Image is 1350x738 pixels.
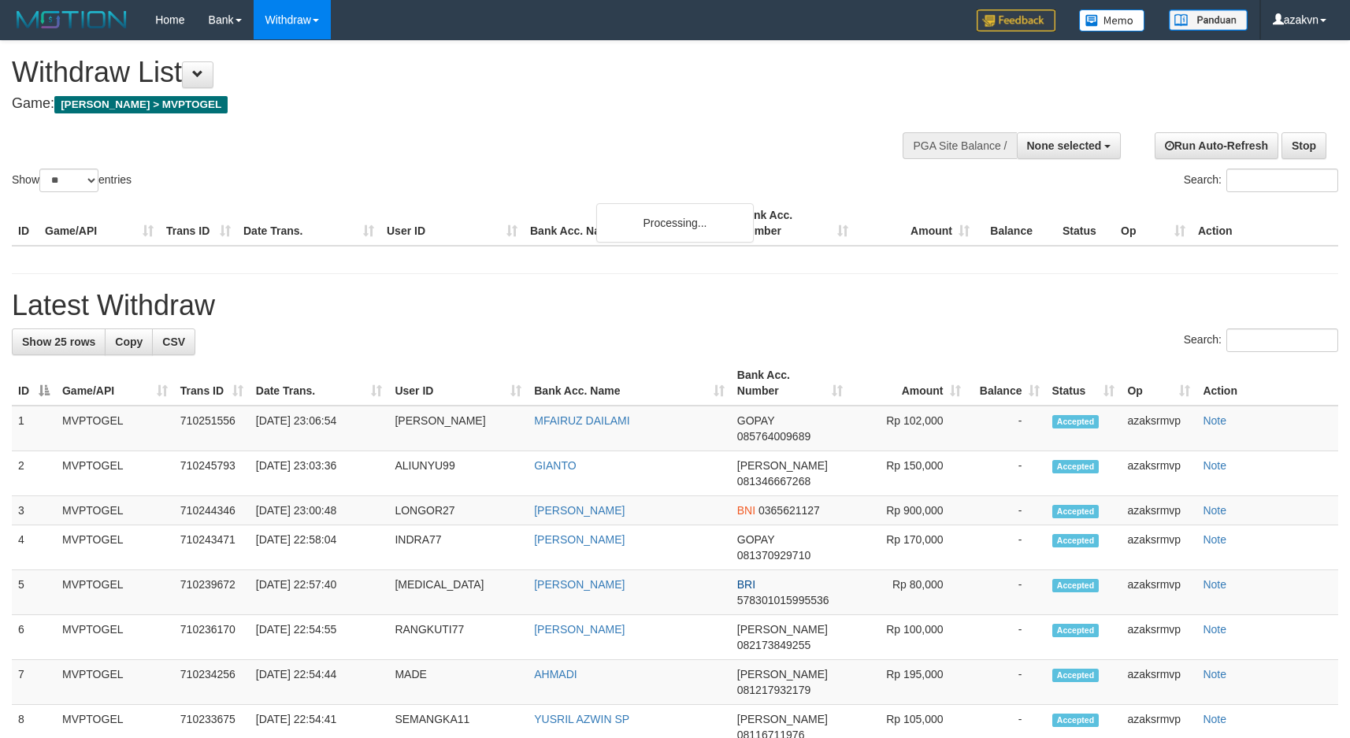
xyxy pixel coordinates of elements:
td: RANGKUTI77 [388,615,528,660]
span: GOPAY [737,414,774,427]
td: [DATE] 22:54:44 [250,660,389,705]
span: Copy 578301015995536 to clipboard [737,594,829,606]
td: 710245793 [174,451,250,496]
a: [PERSON_NAME] [534,623,625,636]
span: GOPAY [737,533,774,546]
input: Search: [1226,169,1338,192]
span: [PERSON_NAME] [737,623,828,636]
td: [DATE] 22:57:40 [250,570,389,615]
input: Search: [1226,328,1338,352]
td: 4 [12,525,56,570]
th: User ID: activate to sort column ascending [388,361,528,406]
span: [PERSON_NAME] [737,713,828,725]
td: LONGOR27 [388,496,528,525]
td: 2 [12,451,56,496]
span: BRI [737,578,755,591]
td: [DATE] 23:00:48 [250,496,389,525]
span: Accepted [1052,460,1100,473]
td: Rp 100,000 [849,615,967,660]
td: [DATE] 22:58:04 [250,525,389,570]
th: User ID [380,201,524,246]
td: - [967,451,1046,496]
a: Note [1203,578,1226,591]
th: Op: activate to sort column ascending [1121,361,1196,406]
td: MVPTOGEL [56,406,174,451]
td: INDRA77 [388,525,528,570]
span: Accepted [1052,714,1100,727]
th: Game/API [39,201,160,246]
th: Balance: activate to sort column ascending [967,361,1046,406]
th: ID: activate to sort column descending [12,361,56,406]
span: Accepted [1052,624,1100,637]
td: MVPTOGEL [56,451,174,496]
span: Accepted [1052,505,1100,518]
td: - [967,570,1046,615]
span: Accepted [1052,415,1100,428]
td: Rp 170,000 [849,525,967,570]
a: GIANTO [534,459,576,472]
a: Copy [105,328,153,355]
span: Show 25 rows [22,336,95,348]
a: [PERSON_NAME] [534,578,625,591]
td: azaksrmvp [1121,451,1196,496]
td: 1 [12,406,56,451]
td: [DATE] 23:03:36 [250,451,389,496]
th: Date Trans.: activate to sort column ascending [250,361,389,406]
a: Note [1203,414,1226,427]
td: 710251556 [174,406,250,451]
h1: Withdraw List [12,57,885,88]
td: azaksrmvp [1121,615,1196,660]
a: Stop [1281,132,1326,159]
th: Bank Acc. Name [524,201,733,246]
img: panduan.png [1169,9,1248,31]
td: MVPTOGEL [56,525,174,570]
td: - [967,496,1046,525]
span: [PERSON_NAME] [737,459,828,472]
a: Note [1203,668,1226,681]
th: Action [1196,361,1338,406]
a: [PERSON_NAME] [534,533,625,546]
th: Amount [855,201,976,246]
td: [MEDICAL_DATA] [388,570,528,615]
select: Showentries [39,169,98,192]
a: Note [1203,713,1226,725]
span: BNI [737,504,755,517]
div: PGA Site Balance / [903,132,1016,159]
td: 710239672 [174,570,250,615]
img: Feedback.jpg [977,9,1055,32]
span: CSV [162,336,185,348]
th: Balance [976,201,1056,246]
th: Bank Acc. Number: activate to sort column ascending [731,361,849,406]
td: [DATE] 23:06:54 [250,406,389,451]
th: Status [1056,201,1114,246]
th: Bank Acc. Name: activate to sort column ascending [528,361,731,406]
td: - [967,406,1046,451]
td: 710243471 [174,525,250,570]
img: Button%20Memo.svg [1079,9,1145,32]
a: YUSRIL AZWIN SP [534,713,629,725]
button: None selected [1017,132,1122,159]
th: ID [12,201,39,246]
a: Note [1203,533,1226,546]
td: azaksrmvp [1121,570,1196,615]
span: Copy 0365621127 to clipboard [758,504,820,517]
span: [PERSON_NAME] [737,668,828,681]
td: Rp 80,000 [849,570,967,615]
span: Copy 081217932179 to clipboard [737,684,810,696]
th: Action [1192,201,1338,246]
span: Copy 085764009689 to clipboard [737,430,810,443]
label: Show entries [12,169,132,192]
td: azaksrmvp [1121,406,1196,451]
a: Note [1203,504,1226,517]
a: AHMADI [534,668,577,681]
td: Rp 900,000 [849,496,967,525]
td: azaksrmvp [1121,525,1196,570]
td: MVPTOGEL [56,615,174,660]
span: None selected [1027,139,1102,152]
td: - [967,660,1046,705]
td: 3 [12,496,56,525]
td: [PERSON_NAME] [388,406,528,451]
img: MOTION_logo.png [12,8,132,32]
td: 7 [12,660,56,705]
a: Show 25 rows [12,328,106,355]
